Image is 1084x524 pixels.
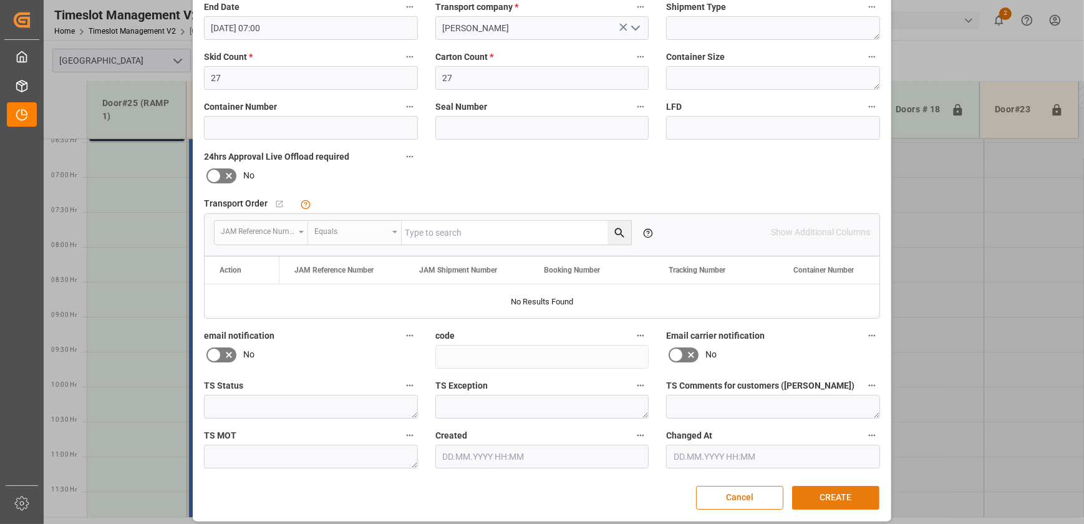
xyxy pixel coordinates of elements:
span: TS Exception [435,379,488,392]
button: 24hrs Approval Live Offload required [402,148,418,165]
button: Cancel [696,486,783,510]
span: TS Comments for customers ([PERSON_NAME]) [666,379,854,392]
span: Shipment Type [666,1,726,14]
input: Type to search [402,221,631,245]
span: No [705,348,717,361]
span: Email carrier notification [666,329,765,342]
button: open menu [215,221,308,245]
span: Container Number [204,100,277,114]
span: Booking Number [544,266,600,274]
input: DD.MM.YYYY HH:MM [666,445,880,468]
span: Transport Order [204,197,268,210]
button: TS Comments for customers ([PERSON_NAME]) [864,377,880,394]
button: Email carrier notification [864,327,880,344]
span: Carton Count [435,51,493,64]
span: LFD [666,100,682,114]
span: TS Status [204,379,243,392]
span: Seal Number [435,100,487,114]
button: Seal Number [632,99,649,115]
span: Changed At [666,429,712,442]
span: Tracking Number [669,266,725,274]
div: JAM Reference Number [221,223,294,237]
span: JAM Reference Number [294,266,374,274]
button: TS MOT [402,427,418,444]
button: Carton Count * [632,49,649,65]
span: Created [435,429,467,442]
button: Container Size [864,49,880,65]
button: open menu [308,221,402,245]
button: CREATE [792,486,879,510]
span: JAM Shipment Number [419,266,497,274]
span: End Date [204,1,240,14]
button: Changed At [864,427,880,444]
button: Created [632,427,649,444]
span: code [435,329,455,342]
button: code [632,327,649,344]
button: email notification [402,327,418,344]
button: search button [607,221,631,245]
span: Transport company [435,1,518,14]
span: Container Size [666,51,725,64]
span: 24hrs Approval Live Offload required [204,150,349,163]
span: Container Number [793,266,854,274]
span: TS MOT [204,429,236,442]
span: No [243,169,254,182]
div: Action [220,266,241,274]
span: Skid Count [204,51,253,64]
button: TS Exception [632,377,649,394]
span: email notification [204,329,274,342]
button: Container Number [402,99,418,115]
input: DD.MM.YYYY HH:MM [435,445,649,468]
input: DD.MM.YYYY HH:MM [204,16,418,40]
button: TS Status [402,377,418,394]
button: open menu [626,19,644,38]
button: LFD [864,99,880,115]
div: Equals [314,223,388,237]
span: No [243,348,254,361]
button: Skid Count * [402,49,418,65]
